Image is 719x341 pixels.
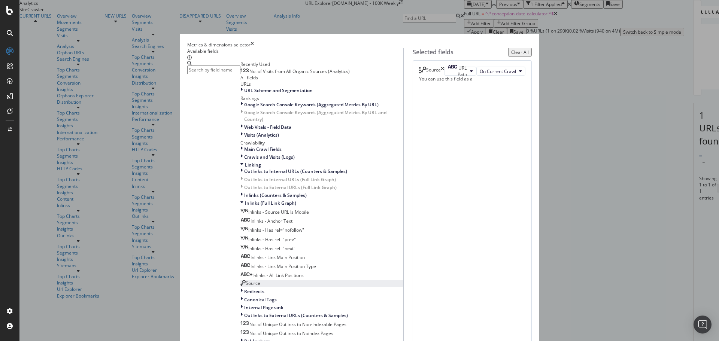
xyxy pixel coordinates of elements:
[240,109,403,122] div: This group is disabled
[476,67,525,76] button: On Current Crawl
[240,81,403,87] div: URLs
[244,192,307,198] span: Inlinks (Counters & Samples)
[251,218,292,224] span: Inlinks - Anchor Text
[240,140,403,146] div: Crawlability
[244,124,291,130] span: Web Vitals - Field Data
[480,68,516,74] span: On Current Crawl
[240,184,403,191] div: This field is not compatible with other multi-valued fields
[249,321,346,328] span: No. of Unique Outlinks to Non-Indexable Pages
[694,316,712,334] div: Open Intercom Messenger
[251,254,305,261] span: Inlinks - Link Main Position
[458,65,467,77] span: URL Path
[248,236,296,243] span: Inlinks - Has rel="prev"
[251,263,316,270] span: Inlinks - Link Main Position Type
[245,200,296,206] span: Inlinks (Full Link Graph)
[240,176,403,183] div: This field is not compatible with other multi-valued fields
[508,48,532,57] button: Clear All
[187,66,240,74] input: Search by field name
[244,184,337,191] span: Outlinks to External URLs (Full Link Graph)
[244,132,279,138] span: Visits (Analytics)
[441,67,444,76] div: times
[248,245,295,252] span: Inlinks - Has rel="next"
[187,42,251,48] div: Metrics & dimensions selector
[244,168,347,174] span: Outlinks to Internal URLs (Counters & Samples)
[244,146,282,152] span: Main Crawl Fields
[244,296,277,303] span: Canonical Tags
[244,304,283,311] span: Internal Pagerank
[249,68,350,74] span: No. of Visits from All Organic Sources (Analytics)
[444,67,476,76] button: URL Path
[240,74,403,81] div: All fields
[419,67,525,76] div: SourcetimesURL PathOn Current Crawl
[511,49,529,55] div: Clear All
[244,176,336,183] span: Outlinks to Internal URLs (Full Link Graph)
[240,95,403,101] div: Rankings
[251,42,254,48] div: times
[413,48,453,57] div: Selected fields
[248,209,309,215] span: Inlinks - Source URL Is Mobile
[244,288,264,295] span: Redirects
[244,109,386,122] span: Google Search Console Keywords (Aggregated Metrics By URL and Country)
[244,154,295,160] span: Crawls and Visits (Logs)
[252,272,304,278] span: Inlinks - All Link Positions
[426,67,441,76] div: Source
[244,312,348,319] span: Outlinks to External URLs (Counters & Samples)
[249,330,333,337] span: No. of Unique Outlinks to Noindex Pages
[244,101,379,108] span: Google Search Console Keywords (Aggregated Metrics By URL)
[245,162,261,168] span: Linking
[187,48,403,54] div: Available fields
[240,61,403,67] div: Recently Used
[248,227,304,233] span: Inlinks - Has rel="nofollow"
[244,87,313,94] span: URL Scheme and Segmentation
[419,76,525,82] div: You can use this field as a
[246,280,260,286] span: Source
